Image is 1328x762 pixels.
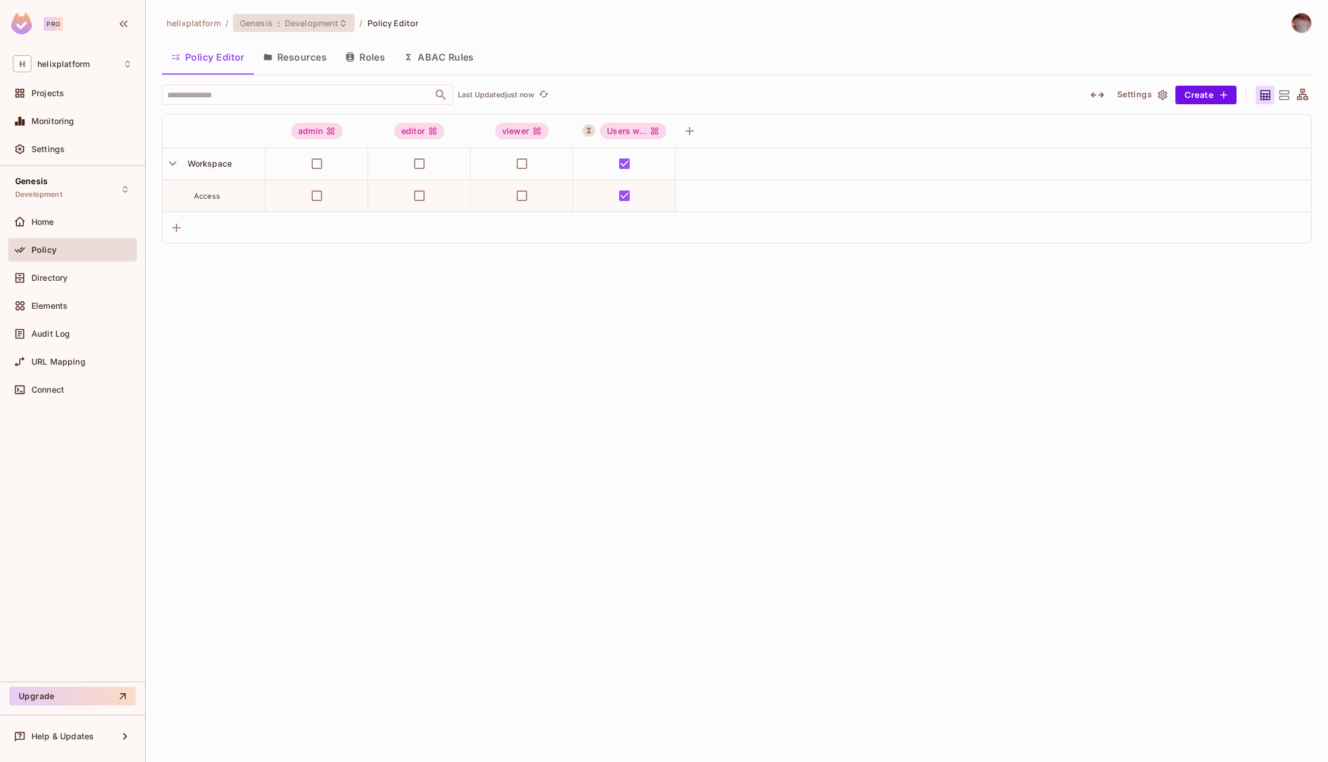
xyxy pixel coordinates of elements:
li: / [359,17,362,29]
span: refresh [539,89,549,101]
button: ABAC Rules [394,43,483,72]
span: Policy Editor [368,17,419,29]
img: David Earl [1292,13,1311,33]
span: Development [285,17,338,29]
span: Click to refresh data [534,88,550,102]
li: / [225,17,228,29]
div: Pro [44,17,63,31]
span: Policy [31,245,56,255]
div: editor [394,123,444,139]
p: Last Updated just now [458,90,534,100]
span: Genesis [15,177,48,186]
span: Development [15,190,62,199]
img: SReyMgAAAABJRU5ErkJggg== [11,13,32,34]
span: Access [194,192,220,200]
span: Elements [31,301,68,311]
span: URL Mapping [31,357,86,366]
button: A User Set is a dynamically conditioned role, grouping users based on real-time criteria. [582,124,595,137]
div: Users w... [600,123,666,139]
span: Users who agreed to latest terms and conditions [600,123,666,139]
button: Open [433,87,449,103]
span: Directory [31,273,68,283]
span: Monitoring [31,117,75,126]
div: admin [291,123,342,139]
button: refresh [536,88,550,102]
button: Roles [336,43,394,72]
span: the active workspace [167,17,221,29]
span: : [277,19,281,28]
button: Policy Editor [162,43,254,72]
span: Workspace [183,158,232,168]
span: Genesis [240,17,273,29]
span: Projects [31,89,64,98]
span: Settings [31,144,65,154]
button: Create [1175,86,1237,104]
span: Workspace: helixplatform [37,59,90,69]
button: Resources [254,43,336,72]
span: Help & Updates [31,732,94,741]
button: Upgrade [9,687,136,705]
span: Audit Log [31,329,70,338]
span: Home [31,217,54,227]
div: viewer [495,123,549,139]
span: H [13,55,31,72]
span: Connect [31,385,64,394]
button: Settings [1112,86,1171,104]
